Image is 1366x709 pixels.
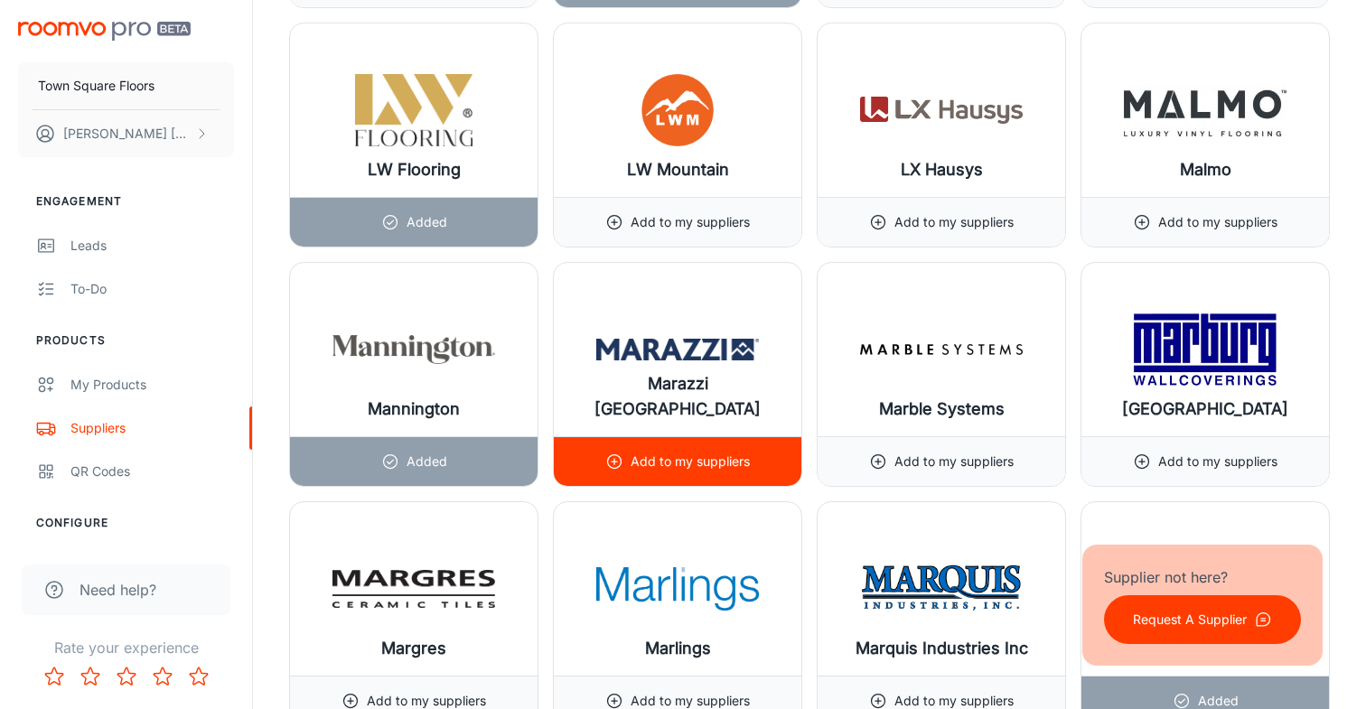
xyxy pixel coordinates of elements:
[18,110,234,157] button: [PERSON_NAME] [PERSON_NAME]
[332,74,495,146] img: LW Flooring
[108,658,145,695] button: Rate 3 star
[70,236,234,256] div: Leads
[63,124,191,144] p: [PERSON_NAME] [PERSON_NAME]
[18,62,234,109] button: Town Square Floors
[368,396,460,422] h6: Mannington
[18,22,191,41] img: Roomvo PRO Beta
[332,553,495,625] img: Margres
[70,418,234,438] div: Suppliers
[568,371,787,422] h6: Marazzi [GEOGRAPHIC_DATA]
[901,157,983,182] h6: LX Hausys
[894,452,1014,471] p: Add to my suppliers
[596,553,759,625] img: Marlings
[645,636,711,661] h6: Marlings
[1180,157,1231,182] h6: Malmo
[80,579,156,601] span: Need help?
[70,375,234,395] div: My Products
[1158,452,1277,471] p: Add to my suppliers
[596,74,759,146] img: LW Mountain
[181,658,217,695] button: Rate 5 star
[894,212,1014,232] p: Add to my suppliers
[70,462,234,481] div: QR Codes
[1124,313,1286,386] img: Marburg
[856,636,1028,661] h6: Marquis Industries Inc
[627,157,729,182] h6: LW Mountain
[1158,212,1277,232] p: Add to my suppliers
[332,313,495,386] img: Mannington
[407,212,447,232] p: Added
[70,279,234,299] div: To-do
[381,636,446,661] h6: Margres
[145,658,181,695] button: Rate 4 star
[38,76,154,96] p: Town Square Floors
[860,74,1023,146] img: LX Hausys
[36,658,72,695] button: Rate 1 star
[14,637,238,658] p: Rate your experience
[1122,396,1288,422] h6: [GEOGRAPHIC_DATA]
[368,157,461,182] h6: LW Flooring
[1104,595,1301,644] button: Request A Supplier
[1133,610,1247,630] p: Request A Supplier
[596,313,759,386] img: Marazzi USA
[407,452,447,471] p: Added
[631,212,750,232] p: Add to my suppliers
[631,452,750,471] p: Add to my suppliers
[860,313,1023,386] img: Marble Systems
[1124,74,1286,146] img: Malmo
[1104,566,1301,588] p: Supplier not here?
[72,658,108,695] button: Rate 2 star
[860,553,1023,625] img: Marquis Industries Inc
[879,396,1005,422] h6: Marble Systems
